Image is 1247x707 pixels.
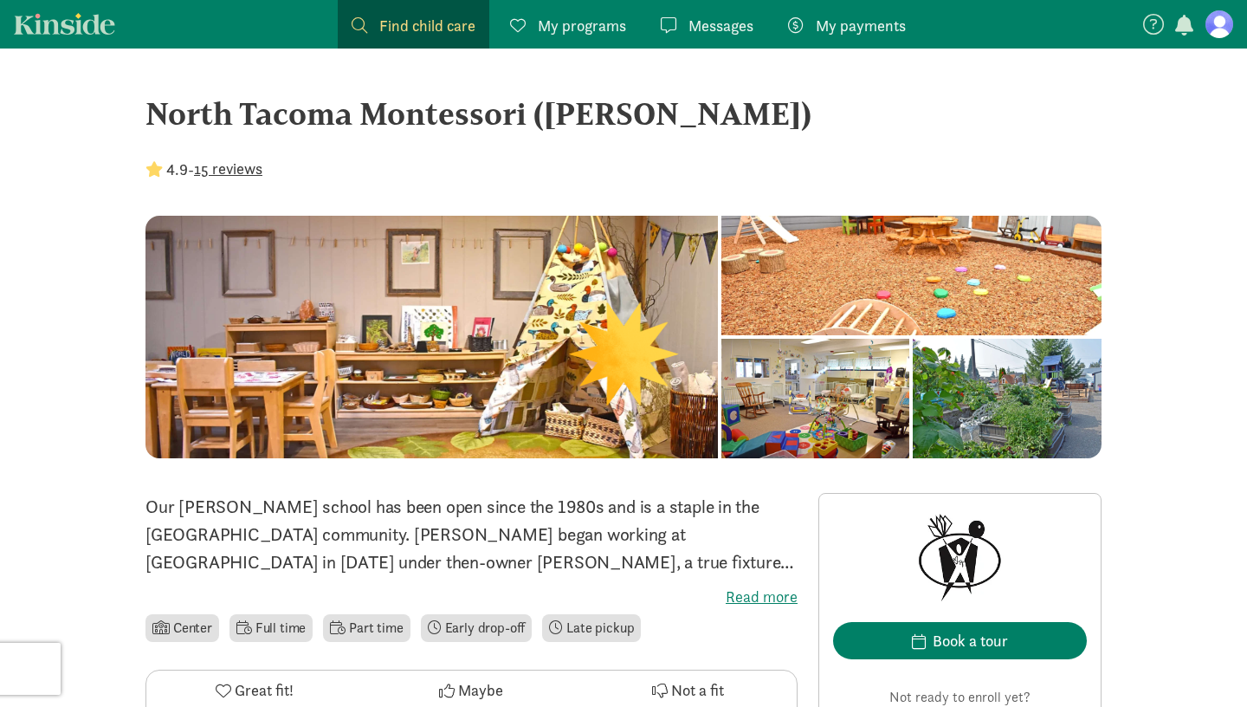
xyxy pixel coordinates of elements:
[145,90,1102,137] div: North Tacoma Montessori ([PERSON_NAME])
[145,493,798,576] p: Our [PERSON_NAME] school has been open since the 1980s and is a staple in the [GEOGRAPHIC_DATA] c...
[235,678,294,702] span: Great fit!
[688,14,753,37] span: Messages
[671,678,724,702] span: Not a fit
[542,614,641,642] li: Late pickup
[538,14,626,37] span: My programs
[458,678,503,702] span: Maybe
[145,587,798,607] label: Read more
[833,622,1087,659] button: Book a tour
[194,157,262,180] button: 15 reviews
[379,14,475,37] span: Find child care
[913,508,1007,601] img: Provider logo
[166,159,188,179] strong: 4.9
[14,13,115,35] a: Kinside
[145,158,262,181] div: -
[145,614,219,642] li: Center
[229,614,313,642] li: Full time
[323,614,410,642] li: Part time
[816,14,906,37] span: My payments
[933,629,1008,652] div: Book a tour
[421,614,533,642] li: Early drop-off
